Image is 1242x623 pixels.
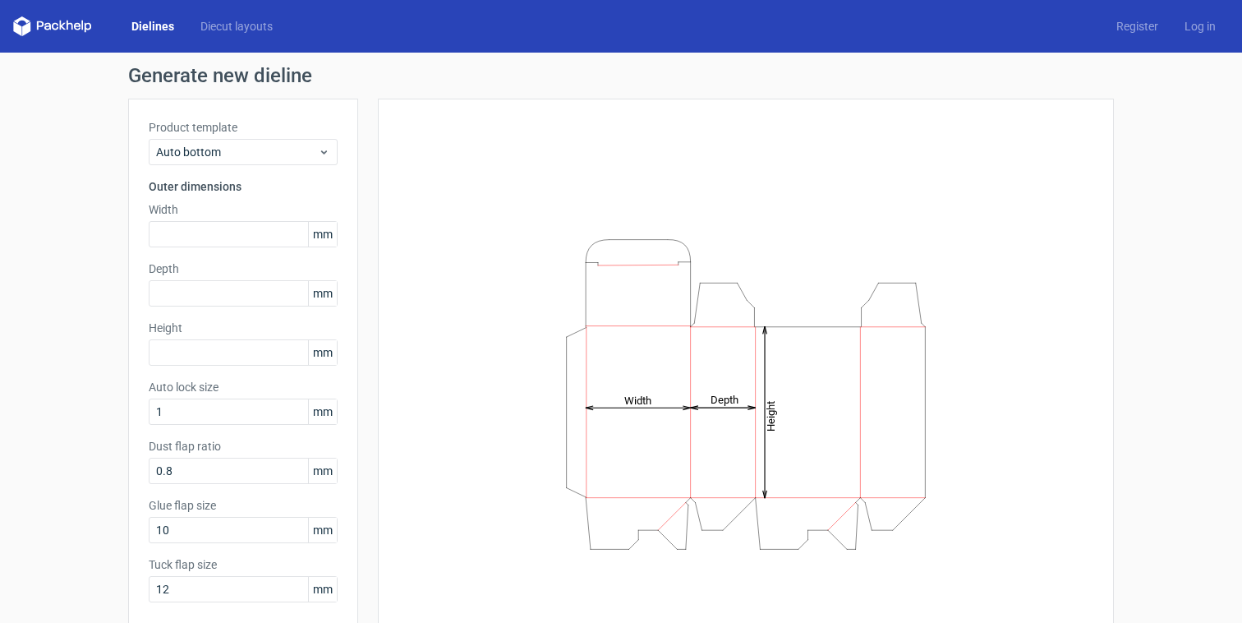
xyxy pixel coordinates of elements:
[308,340,337,365] span: mm
[149,178,338,195] h3: Outer dimensions
[1171,18,1229,35] a: Log in
[765,400,777,431] tspan: Height
[187,18,286,35] a: Diecut layouts
[624,394,651,406] tspan: Width
[308,281,337,306] span: mm
[149,320,338,336] label: Height
[118,18,187,35] a: Dielines
[711,394,738,406] tspan: Depth
[149,119,338,136] label: Product template
[308,518,337,542] span: mm
[128,66,1114,85] h1: Generate new dieline
[149,201,338,218] label: Width
[149,261,338,277] label: Depth
[149,556,338,573] label: Tuck flap size
[149,497,338,514] label: Glue flap size
[308,222,337,247] span: mm
[308,399,337,424] span: mm
[149,438,338,455] label: Dust flap ratio
[156,144,318,160] span: Auto bottom
[308,577,337,602] span: mm
[308,459,337,483] span: mm
[149,379,338,395] label: Auto lock size
[1103,18,1171,35] a: Register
